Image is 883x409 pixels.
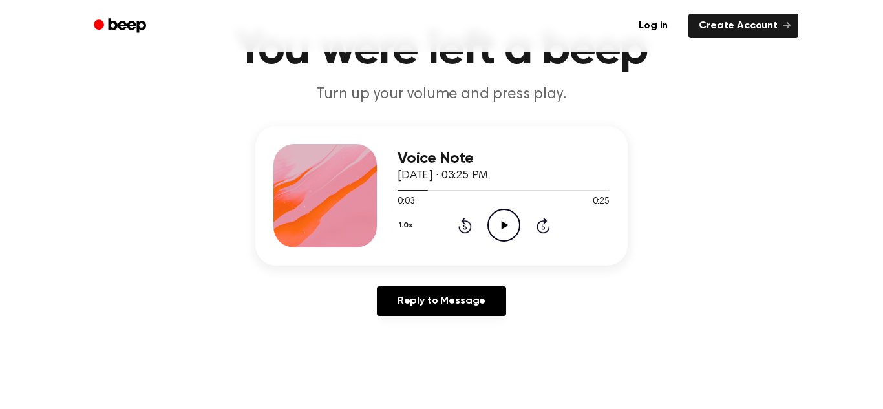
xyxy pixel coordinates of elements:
[398,195,414,209] span: 0:03
[398,215,417,236] button: 1.0x
[193,84,690,105] p: Turn up your volume and press play.
[85,14,158,39] a: Beep
[398,170,488,182] span: [DATE] · 03:25 PM
[688,14,798,38] a: Create Account
[398,150,610,167] h3: Voice Note
[626,11,681,41] a: Log in
[377,286,506,316] a: Reply to Message
[593,195,610,209] span: 0:25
